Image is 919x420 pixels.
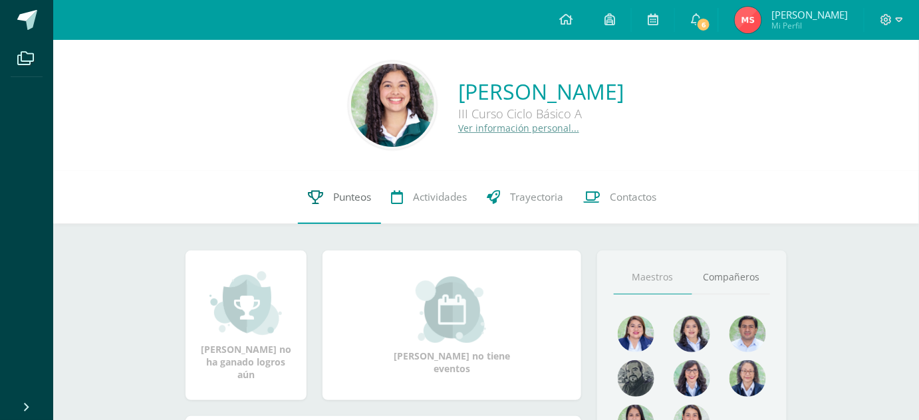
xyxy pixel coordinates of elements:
div: III Curso Ciclo Básico A [458,106,624,122]
img: 68491b968eaf45af92dd3338bd9092c6.png [729,360,766,397]
div: [PERSON_NAME] no ha ganado logros aún [199,270,293,381]
img: event_small.png [416,276,488,343]
span: Punteos [333,190,371,204]
span: Actividades [413,190,467,204]
span: Mi Perfil [771,20,848,31]
img: achievement_small.png [209,270,282,336]
img: 4179e05c207095638826b52d0d6e7b97.png [618,360,654,397]
img: 45e5189d4be9c73150df86acb3c68ab9.png [674,316,710,352]
span: 6 [696,17,711,32]
img: b1da893d1b21f2b9f45fcdf5240f8abd.png [674,360,710,397]
span: [PERSON_NAME] [771,8,848,21]
a: Ver información personal... [458,122,579,134]
img: 93c16075707a398c360377cf3c01ecdc.png [351,64,434,147]
a: Contactos [573,171,666,224]
div: [PERSON_NAME] no tiene eventos [385,276,518,375]
img: 1e7bfa517bf798cc96a9d855bf172288.png [729,316,766,352]
span: Trayectoria [510,190,563,204]
a: Maestros [614,261,692,294]
a: [PERSON_NAME] [458,77,624,106]
a: Punteos [298,171,381,224]
img: 135afc2e3c36cc19cf7f4a6ffd4441d1.png [618,316,654,352]
a: Compañeros [692,261,771,294]
img: fb703a472bdb86d4ae91402b7cff009e.png [735,7,761,33]
a: Actividades [381,171,477,224]
span: Contactos [610,190,656,204]
a: Trayectoria [477,171,573,224]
